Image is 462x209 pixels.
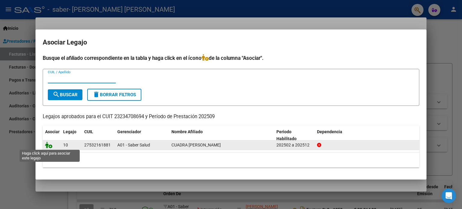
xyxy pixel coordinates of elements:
mat-icon: search [53,91,60,98]
span: Nombre Afiliado [171,129,203,134]
div: 202502 a 202512 [276,142,312,149]
span: Gerenciador [117,129,141,134]
datatable-header-cell: Dependencia [315,125,420,145]
span: 10 [63,143,68,147]
span: Asociar [45,129,60,134]
div: 1 registros [43,152,419,168]
span: A01 - Saber Salud [117,143,150,147]
div: Open Intercom Messenger [442,189,456,203]
span: Buscar [53,92,78,97]
datatable-header-cell: CUIL [82,125,115,145]
span: Legajo [63,129,76,134]
datatable-header-cell: Periodo Habilitado [274,125,315,145]
mat-icon: delete [93,91,100,98]
h2: Asociar Legajo [43,37,419,48]
div: 27532161881 [84,142,111,149]
span: Dependencia [317,129,342,134]
span: Borrar Filtros [93,92,136,97]
span: Periodo Habilitado [276,129,297,141]
button: Buscar [48,89,82,100]
datatable-header-cell: Nombre Afiliado [169,125,274,145]
datatable-header-cell: Legajo [61,125,82,145]
datatable-header-cell: Asociar [43,125,61,145]
p: Legajos aprobados para el CUIT 23234708694 y Período de Prestación 202509 [43,113,419,121]
h4: Busque el afiliado correspondiente en la tabla y haga click en el ícono de la columna "Asociar". [43,54,419,62]
button: Borrar Filtros [87,89,141,101]
span: CUADRA MARTINA JIMENA [171,143,221,147]
datatable-header-cell: Gerenciador [115,125,169,145]
span: CUIL [84,129,93,134]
